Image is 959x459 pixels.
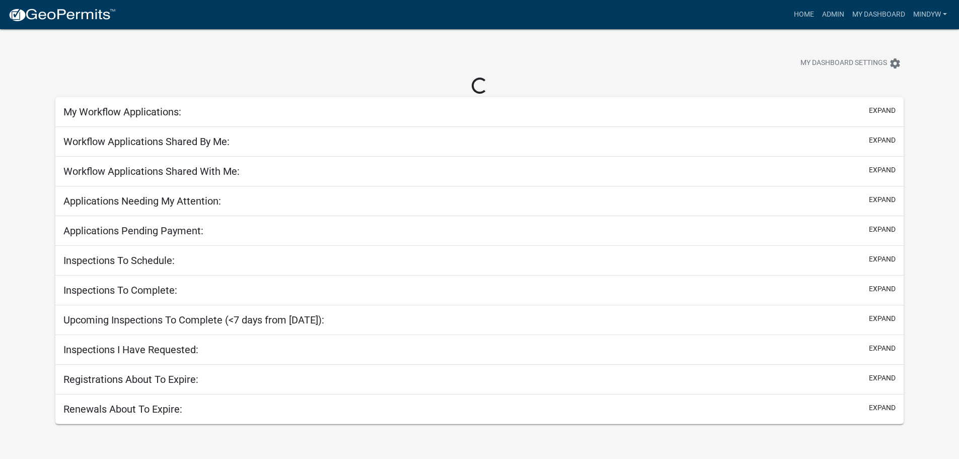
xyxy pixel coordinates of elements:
[869,403,896,413] button: expand
[63,344,198,356] h5: Inspections I Have Requested:
[63,165,240,177] h5: Workflow Applications Shared With Me:
[63,106,181,118] h5: My Workflow Applications:
[869,313,896,324] button: expand
[889,57,901,70] i: settings
[869,373,896,383] button: expand
[63,254,175,267] h5: Inspections To Schedule:
[800,57,887,70] span: My Dashboard Settings
[818,5,848,24] a: Admin
[869,254,896,265] button: expand
[848,5,909,24] a: My Dashboard
[869,284,896,294] button: expand
[63,136,230,148] h5: Workflow Applications Shared By Me:
[869,194,896,205] button: expand
[792,53,909,73] button: My Dashboard Settingssettings
[63,314,324,326] h5: Upcoming Inspections To Complete (<7 days from [DATE]):
[790,5,818,24] a: Home
[63,403,182,415] h5: Renewals About To Expire:
[869,224,896,235] button: expand
[63,195,221,207] h5: Applications Needing My Attention:
[909,5,951,24] a: mindyw
[63,373,198,385] h5: Registrations About To Expire:
[869,343,896,354] button: expand
[869,165,896,175] button: expand
[869,135,896,146] button: expand
[869,105,896,116] button: expand
[63,284,177,296] h5: Inspections To Complete:
[63,225,203,237] h5: Applications Pending Payment:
